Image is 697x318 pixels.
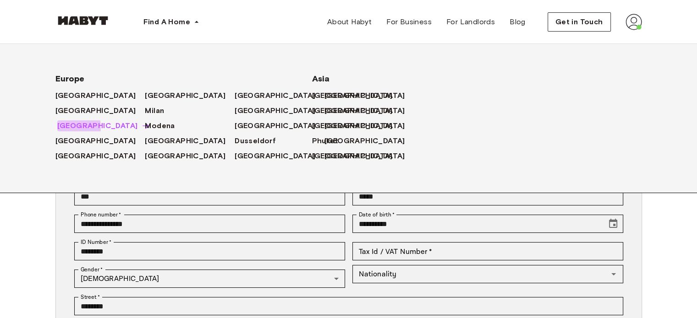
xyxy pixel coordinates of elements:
span: Modena [145,120,175,131]
span: [GEOGRAPHIC_DATA] [312,90,393,101]
a: [GEOGRAPHIC_DATA] [324,120,414,131]
button: Get in Touch [548,12,611,32]
span: [GEOGRAPHIC_DATA] [235,151,315,162]
span: [GEOGRAPHIC_DATA] [55,135,136,146]
span: [GEOGRAPHIC_DATA] [145,135,225,146]
span: For Landlords [446,16,495,27]
a: [GEOGRAPHIC_DATA] [55,135,145,146]
a: [GEOGRAPHIC_DATA] [235,151,324,162]
a: [GEOGRAPHIC_DATA] [235,120,324,131]
span: [GEOGRAPHIC_DATA] [55,105,136,116]
a: [GEOGRAPHIC_DATA] [324,105,414,116]
label: ID Number [81,238,111,246]
button: Choose date, selected date is Jun 24, 2000 [604,215,622,233]
span: [GEOGRAPHIC_DATA] [55,90,136,101]
a: Phuket [312,135,347,146]
span: Blog [510,16,526,27]
span: Find A Home [143,16,190,27]
img: Habyt [55,16,110,25]
span: [GEOGRAPHIC_DATA] [235,105,315,116]
a: Milan [145,105,173,116]
span: Milan [145,105,164,116]
a: Dusseldorf [235,135,285,146]
a: [GEOGRAPHIC_DATA] [145,135,235,146]
label: Date of birth [359,210,395,219]
span: Dusseldorf [235,135,276,146]
a: [GEOGRAPHIC_DATA] [235,90,324,101]
span: [GEOGRAPHIC_DATA] [312,151,393,162]
label: Phone number [81,210,121,219]
a: [GEOGRAPHIC_DATA] [324,90,414,101]
button: Find A Home [136,13,207,31]
span: [GEOGRAPHIC_DATA] [145,90,225,101]
span: Asia [312,73,385,84]
label: Gender [81,265,103,274]
span: About Habyt [327,16,372,27]
a: [GEOGRAPHIC_DATA] [324,151,414,162]
img: avatar [626,14,642,30]
a: Blog [502,13,533,31]
a: [GEOGRAPHIC_DATA] [145,151,235,162]
span: [GEOGRAPHIC_DATA] [312,120,393,131]
button: Open [607,268,620,280]
label: Street [81,293,100,301]
a: [GEOGRAPHIC_DATA] [312,120,402,131]
span: [GEOGRAPHIC_DATA] [55,151,136,162]
a: About Habyt [320,13,379,31]
a: [GEOGRAPHIC_DATA] [235,105,324,116]
span: [GEOGRAPHIC_DATA] [235,120,315,131]
div: [DEMOGRAPHIC_DATA] [74,269,345,288]
a: [GEOGRAPHIC_DATA] [55,90,145,101]
a: [GEOGRAPHIC_DATA] [57,120,147,131]
span: For Business [386,16,432,27]
span: Europe [55,73,283,84]
a: For Business [379,13,439,31]
a: [GEOGRAPHIC_DATA] [324,135,414,146]
a: [GEOGRAPHIC_DATA] [312,105,402,116]
span: [GEOGRAPHIC_DATA] [324,135,405,146]
span: [GEOGRAPHIC_DATA] [312,105,393,116]
span: [GEOGRAPHIC_DATA] [145,151,225,162]
a: [GEOGRAPHIC_DATA] [145,90,235,101]
a: [GEOGRAPHIC_DATA] [55,151,145,162]
a: [GEOGRAPHIC_DATA] [55,105,145,116]
span: Get in Touch [555,16,603,27]
span: Phuket [312,135,338,146]
span: [GEOGRAPHIC_DATA] [235,90,315,101]
span: [GEOGRAPHIC_DATA] [57,120,138,131]
a: [GEOGRAPHIC_DATA] [312,151,402,162]
a: [GEOGRAPHIC_DATA] [312,90,402,101]
a: Modena [145,120,184,131]
a: For Landlords [439,13,502,31]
